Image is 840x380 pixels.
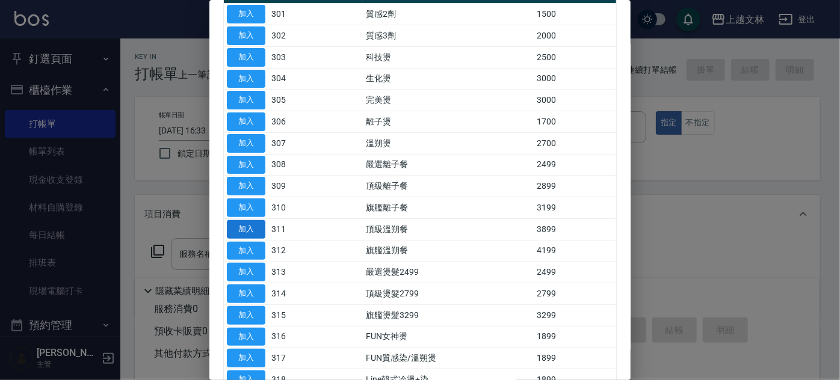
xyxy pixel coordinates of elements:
[534,4,616,25] td: 1500
[363,111,534,133] td: 離子燙
[227,26,265,45] button: 加入
[268,4,316,25] td: 301
[227,70,265,88] button: 加入
[363,348,534,369] td: FUN質感染/溫朔燙
[534,90,616,111] td: 3000
[227,91,265,109] button: 加入
[268,132,316,154] td: 307
[268,154,316,176] td: 308
[268,348,316,369] td: 317
[268,46,316,68] td: 303
[363,46,534,68] td: 科技燙
[227,134,265,153] button: 加入
[363,4,534,25] td: 質感2劑
[227,220,265,239] button: 加入
[268,111,316,133] td: 306
[268,283,316,305] td: 314
[534,176,616,197] td: 2899
[268,262,316,283] td: 313
[534,304,616,326] td: 3299
[363,304,534,326] td: 旗艦燙髮3299
[534,197,616,219] td: 3199
[227,349,265,367] button: 加入
[268,218,316,240] td: 311
[363,218,534,240] td: 頂級溫朔餐
[227,156,265,174] button: 加入
[363,132,534,154] td: 溫朔燙
[534,262,616,283] td: 2499
[268,240,316,262] td: 312
[363,68,534,90] td: 生化燙
[534,348,616,369] td: 1899
[534,283,616,305] td: 2799
[534,154,616,176] td: 2499
[268,25,316,47] td: 302
[227,198,265,217] button: 加入
[268,176,316,197] td: 309
[534,68,616,90] td: 3000
[268,90,316,111] td: 305
[534,111,616,133] td: 1700
[268,197,316,219] td: 310
[363,326,534,348] td: FUN女神燙
[363,154,534,176] td: 嚴選離子餐
[534,326,616,348] td: 1899
[227,48,265,67] button: 加入
[227,5,265,23] button: 加入
[227,112,265,131] button: 加入
[363,240,534,262] td: 旗艦溫朔餐
[268,304,316,326] td: 315
[268,326,316,348] td: 316
[227,328,265,346] button: 加入
[227,284,265,303] button: 加入
[534,25,616,47] td: 2000
[363,262,534,283] td: 嚴選燙髮2499
[534,132,616,154] td: 2700
[227,177,265,195] button: 加入
[363,90,534,111] td: 完美燙
[534,218,616,240] td: 3899
[268,68,316,90] td: 304
[363,25,534,47] td: 質感3劑
[227,242,265,260] button: 加入
[363,283,534,305] td: 頂級燙髮2799
[227,306,265,325] button: 加入
[363,176,534,197] td: 頂級離子餐
[363,197,534,219] td: 旗艦離子餐
[534,46,616,68] td: 2500
[534,240,616,262] td: 4199
[227,263,265,281] button: 加入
